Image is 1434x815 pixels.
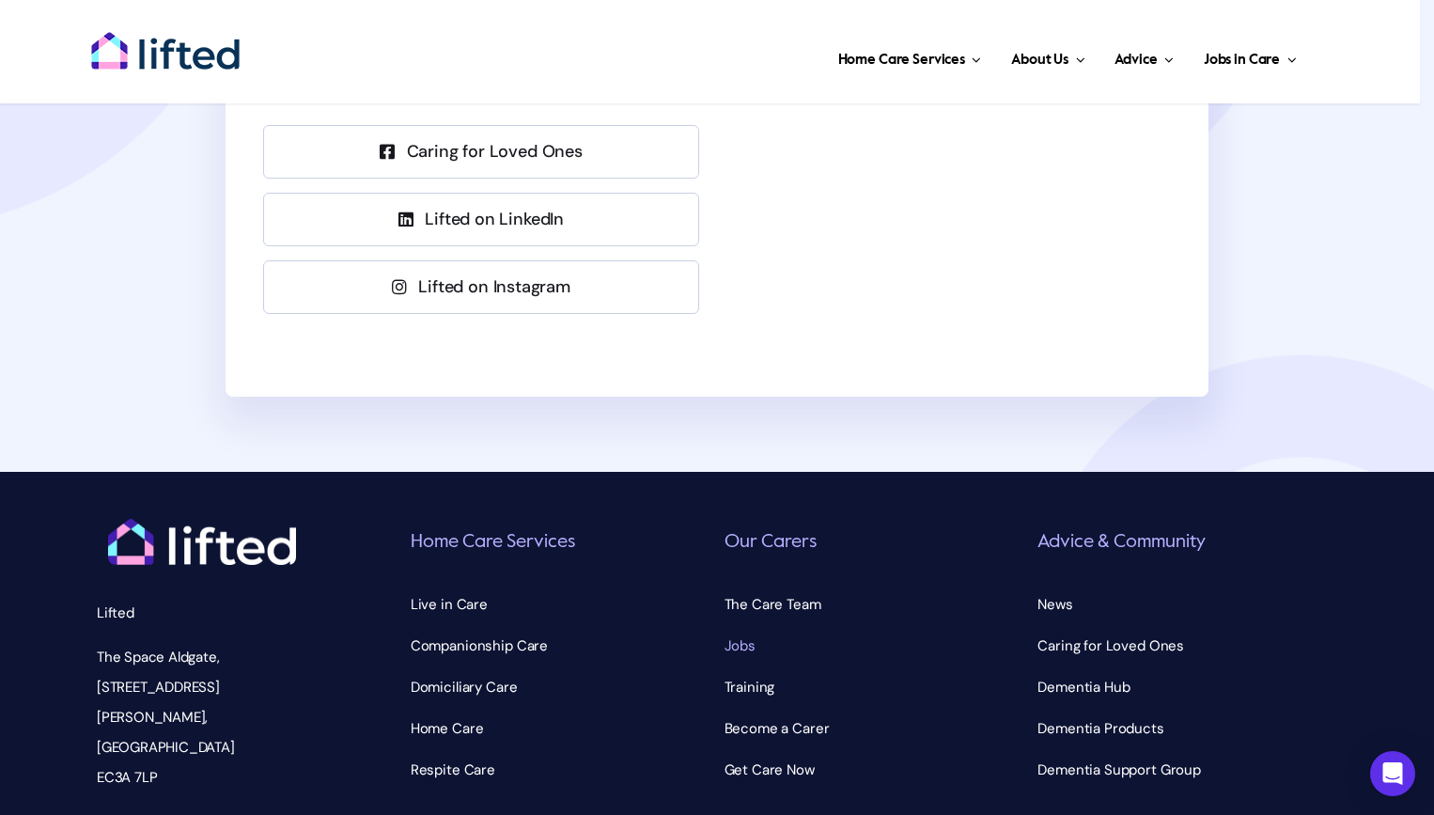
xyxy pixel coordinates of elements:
nav: Our Carers [725,589,1024,785]
span: Dementia Support Group [1037,755,1201,785]
a: Dementia Hub [1037,672,1337,702]
a: News [1037,589,1337,619]
span: Lifted on LinkedIn [425,210,564,229]
span: Become a Carer [725,713,830,744]
span: Home Care Services [838,45,965,75]
nav: Main Menu [301,28,1302,85]
a: Respite Care [411,755,710,785]
a: Lifted on LinkedIn [263,193,699,246]
span: Companionship Care [411,631,548,661]
img: logo-white [108,519,296,566]
a: Jobs in Care [1198,28,1302,85]
span: Caring for Loved Ones [407,142,583,162]
a: Live in Care [411,589,710,619]
a: Training [725,672,1024,702]
span: About Us [1011,45,1068,75]
h6: Advice & Community [1037,530,1337,556]
span: News [1037,589,1072,619]
a: Caring for Loved Ones [263,125,699,179]
a: Jobs [725,631,1024,661]
span: The Care Team [725,589,821,619]
a: lifted-logo [90,31,241,50]
a: Dementia Support Group [1037,755,1337,785]
span: Dementia Hub [1037,672,1130,702]
p: The Space Aldgate, [STREET_ADDRESS][PERSON_NAME], [GEOGRAPHIC_DATA] EC3A 7LP [97,642,307,792]
p: Lifted [97,598,307,628]
a: Home Care Services [833,28,988,85]
span: Advice [1114,45,1157,75]
div: Open Intercom Messenger [1370,751,1415,796]
a: The Care Team [725,589,1024,619]
span: Dementia Products [1037,713,1163,744]
span: Jobs in Care [1204,45,1280,75]
h6: Home Care Services [411,530,710,556]
a: Caring for Loved Ones [1037,631,1337,661]
span: Get Care Now [725,755,815,785]
a: Home Care [411,713,710,744]
a: Domiciliary Care [411,672,710,702]
a: Dementia Products [1037,713,1337,744]
h6: Our Carers [725,530,1024,556]
span: Home Care [411,713,484,744]
span: Live in Care [411,589,488,619]
span: Respite Care [411,755,495,785]
a: Get Care Now [725,755,1024,785]
nav: Home Care Services [411,589,710,785]
a: Become a Carer [725,713,1024,744]
a: Advice [1109,28,1178,85]
a: About Us [1005,28,1090,85]
nav: Advice & Community [1037,589,1337,785]
span: Training [725,672,775,702]
span: Jobs [725,631,756,661]
span: Domiciliary Care [411,672,518,702]
a: Companionship Care [411,631,710,661]
span: Lifted on Instagram [418,277,570,297]
span: Caring for Loved Ones [1037,631,1184,661]
a: Lifted on Instagram [263,260,699,314]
